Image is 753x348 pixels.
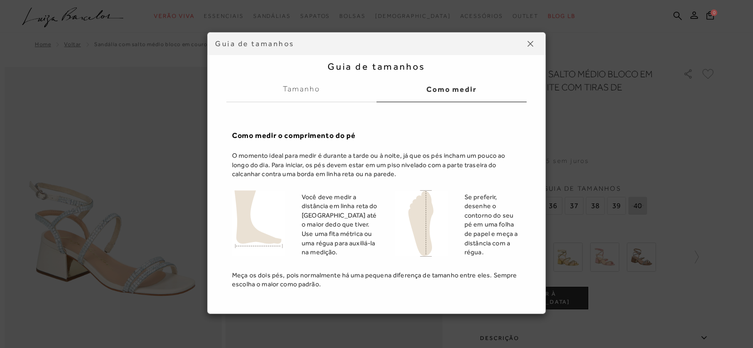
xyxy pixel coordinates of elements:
img: icon-close.png [528,41,533,47]
td: Você deve medir a distância em linha reta do [GEOGRAPHIC_DATA] até o maior dedo que tiver. Use um... [290,185,384,265]
td: Meça os dois pés, pois normalmente há uma pequena diferença de tamanho entre eles. Sempre escolha... [226,265,527,295]
label: Tamanho [226,77,376,102]
div: Guia de tamanhos [215,39,523,49]
td: Se preferir, desenhe o contorno do seu pé em uma folha de papel e meça a distância com a régua. [453,185,527,265]
h2: Guia de tamanhos [226,61,527,72]
label: Como medir [376,77,527,102]
td: O momento ideal para medir é durante a tarde ou à noite, já que os pés incham um pouco ao longo d... [226,146,527,185]
b: Como medir o comprimento do pé [232,131,355,140]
